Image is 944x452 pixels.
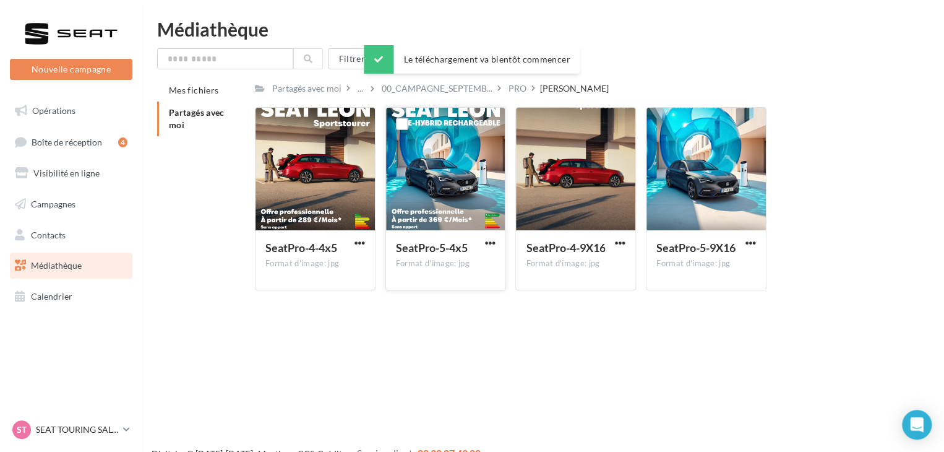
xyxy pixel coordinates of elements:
a: Boîte de réception4 [7,129,135,155]
div: Partagés avec moi [272,82,341,95]
span: Contacts [31,229,66,240]
span: SeatPro-5-9X16 [656,241,736,254]
a: Contacts [7,222,135,248]
span: 00_CAMPAGNE_SEPTEMB... [382,82,492,95]
div: Le téléchargement va bientôt commencer [364,45,580,74]
span: ST [17,424,27,436]
div: Open Intercom Messenger [902,410,932,440]
button: Filtrer par [328,48,401,69]
div: Format d'image: jpg [265,258,365,269]
div: [PERSON_NAME] [540,82,609,95]
a: Visibilité en ligne [7,160,135,186]
div: ... [355,80,366,97]
a: Campagnes [7,191,135,217]
span: Campagnes [31,199,75,209]
p: SEAT TOURING SALON [36,424,118,436]
a: Calendrier [7,284,135,310]
div: Médiathèque [157,20,929,38]
div: Format d'image: jpg [526,258,625,269]
span: Mes fichiers [169,85,218,95]
span: SeatPro-5-4x5 [396,241,468,254]
span: SeatPro-4-4x5 [265,241,337,254]
span: Opérations [32,105,75,116]
div: Format d'image: jpg [656,258,756,269]
div: Format d'image: jpg [396,258,496,269]
div: PRO [508,82,526,95]
span: Partagés avec moi [169,107,225,130]
span: SeatPro-4-9X16 [526,241,605,254]
span: Calendrier [31,291,72,302]
div: 4 [118,137,127,147]
span: Boîte de réception [32,136,102,147]
a: ST SEAT TOURING SALON [10,418,132,441]
a: Opérations [7,98,135,124]
button: Nouvelle campagne [10,59,132,80]
span: Visibilité en ligne [33,168,100,178]
span: Médiathèque [31,260,82,271]
a: Médiathèque [7,253,135,279]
